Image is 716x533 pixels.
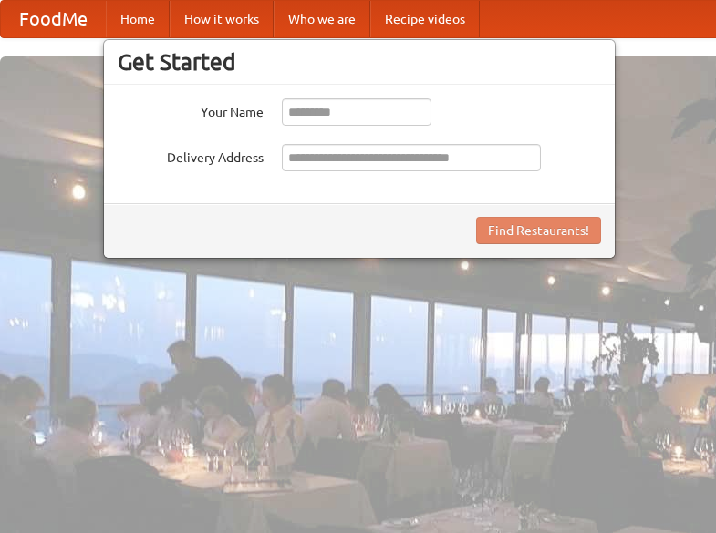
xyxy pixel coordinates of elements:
[118,48,601,76] h3: Get Started
[1,1,106,37] a: FoodMe
[170,1,274,37] a: How it works
[118,98,264,121] label: Your Name
[274,1,370,37] a: Who we are
[370,1,480,37] a: Recipe videos
[476,217,601,244] button: Find Restaurants!
[118,144,264,167] label: Delivery Address
[106,1,170,37] a: Home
